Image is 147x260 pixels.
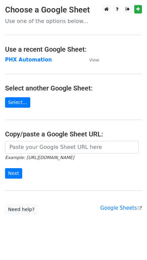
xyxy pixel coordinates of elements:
small: View [89,57,99,62]
small: Example: [URL][DOMAIN_NAME] [5,155,74,160]
a: PHX Automation [5,57,52,63]
h3: Choose a Google Sheet [5,5,142,15]
input: Paste your Google Sheet URL here [5,141,139,154]
a: Google Sheets [100,205,142,211]
h4: Use a recent Google Sheet: [5,45,142,53]
h4: Copy/paste a Google Sheet URL: [5,130,142,138]
a: Select... [5,97,30,108]
h4: Select another Google Sheet: [5,84,142,92]
a: Need help? [5,204,38,215]
a: View [82,57,99,63]
input: Next [5,168,22,179]
p: Use one of the options below... [5,18,142,25]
